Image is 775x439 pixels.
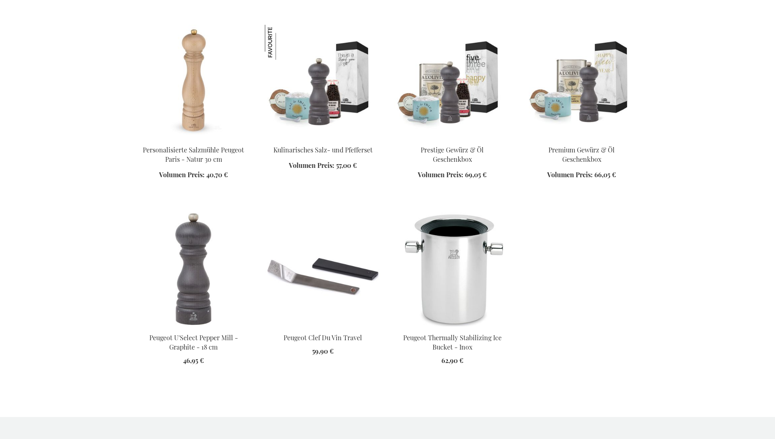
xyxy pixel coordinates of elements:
a: Premium Gewürz & Öl Geschenkbox [524,135,640,143]
img: Peugeot U'Select Pepper Mill - Graphite - 18 cm [135,213,252,326]
img: Peugeot Thermally Stabilizing Ice Bucket - Inox [394,213,511,326]
img: Personalised Peugeot Paris Salt Mill - Natural 30 cm [135,25,252,139]
span: Volumen Preis: [159,170,205,179]
a: Peugeot Clef Du Vin Travel [284,333,362,342]
a: Personalisierte Salzmühle Peugeot Paris - Natur 30 cm [143,146,244,163]
img: Peugeot Clef Du Vin Travel [265,213,381,326]
span: 59,90 € [312,347,334,355]
a: Prestige Spice & Oil Gift Box [394,135,511,143]
a: Personalised Peugeot Paris Salt Mill - Natural 30 cm [135,135,252,143]
a: Volumen Preis: 66,05 € [547,170,616,180]
a: Kulinarisches Salz- und Pfefferset Kulinarisches Salz- und Pfefferset [265,135,381,143]
img: Premium Gewürz & Öl Geschenkbox [524,25,640,139]
a: Peugeot U'Select Pepper Mill - Graphite - 18 cm [135,323,252,331]
span: 66,05 € [594,170,616,179]
img: Prestige Spice & Oil Gift Box [394,25,511,139]
img: Kulinarisches Salz- und Pfefferset [265,25,381,139]
a: Peugeot Clef Du Vin Travel [265,323,381,331]
span: 62,90 € [441,356,463,365]
a: Prestige Gewürz & Öl Geschenkbox [421,146,484,163]
span: Volumen Preis: [418,170,463,179]
a: Peugeot Thermally Stabilizing Ice Bucket - Inox [394,323,511,331]
span: Volumen Preis: [289,161,334,170]
a: Peugeot U'Select Pepper Mill - Graphite - 18 cm [149,333,238,351]
a: Volumen Preis: 57,00 € [289,161,357,170]
a: Kulinarisches Salz- und Pfefferset [273,146,373,154]
a: Peugeot Thermally Stabilizing Ice Bucket - Inox [403,333,502,351]
a: Volumen Preis: 40,70 € [159,170,228,180]
span: 69,05 € [465,170,487,179]
span: 46,95 € [183,356,204,365]
span: 57,00 € [336,161,357,170]
a: Volumen Preis: 69,05 € [418,170,487,180]
img: Kulinarisches Salz- und Pfefferset [265,25,300,60]
span: 40,70 € [206,170,228,179]
span: Volumen Preis: [547,170,593,179]
a: Premium Gewürz & Öl Geschenkbox [548,146,615,163]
